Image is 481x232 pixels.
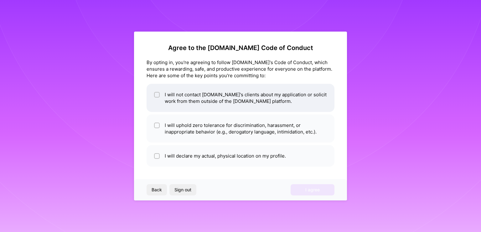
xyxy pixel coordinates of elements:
li: I will not contact [DOMAIN_NAME]'s clients about my application or solicit work from them outside... [147,84,334,112]
h2: Agree to the [DOMAIN_NAME] Code of Conduct [147,44,334,52]
li: I will uphold zero tolerance for discrimination, harassment, or inappropriate behavior (e.g., der... [147,114,334,143]
button: Sign out [169,184,196,195]
li: I will declare my actual, physical location on my profile. [147,145,334,167]
span: Back [152,187,162,193]
span: Sign out [174,187,191,193]
button: Back [147,184,167,195]
div: By opting in, you're agreeing to follow [DOMAIN_NAME]'s Code of Conduct, which ensures a rewardin... [147,59,334,79]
